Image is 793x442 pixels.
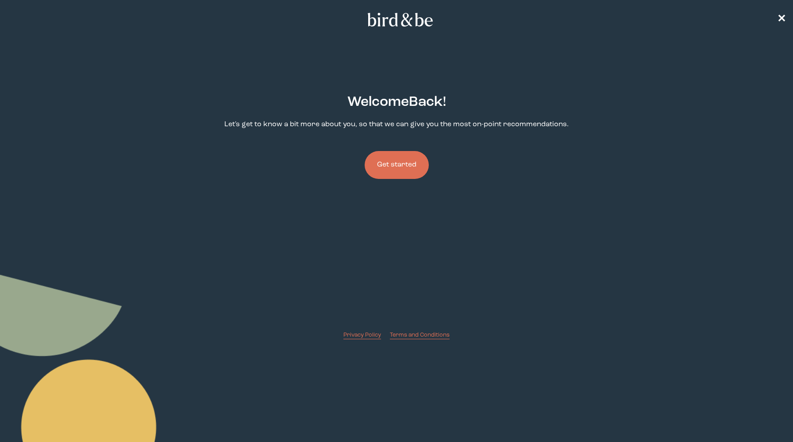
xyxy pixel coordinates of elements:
[777,14,786,25] span: ✕
[777,12,786,27] a: ✕
[343,331,381,339] a: Privacy Policy
[365,137,429,193] a: Get started
[365,151,429,179] button: Get started
[390,331,450,339] a: Terms and Conditions
[749,400,784,433] iframe: Gorgias live chat messenger
[347,92,446,112] h2: Welcome Back !
[343,332,381,338] span: Privacy Policy
[224,120,569,130] p: Let's get to know a bit more about you, so that we can give you the most on-point recommendations.
[390,332,450,338] span: Terms and Conditions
